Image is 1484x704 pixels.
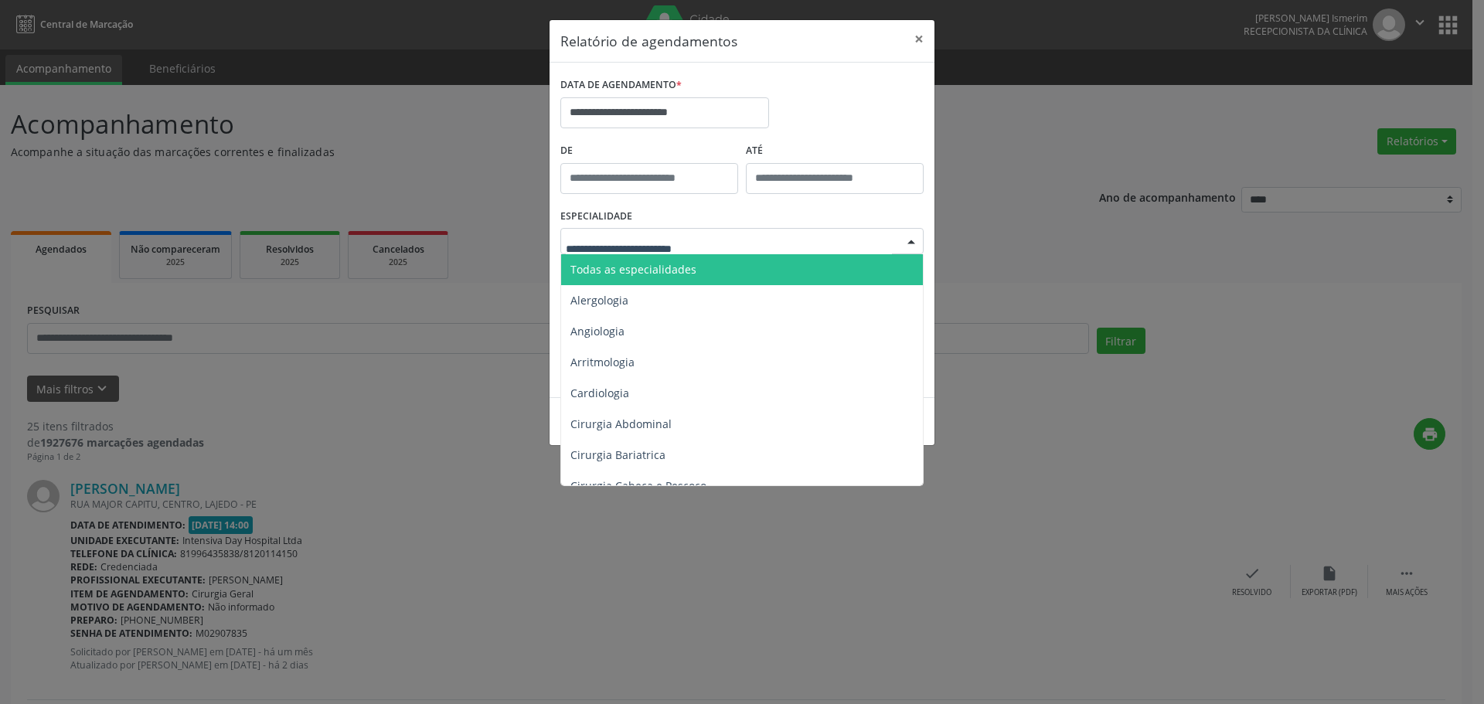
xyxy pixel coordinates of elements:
label: De [560,139,738,163]
span: Cirurgia Abdominal [570,417,672,431]
label: ESPECIALIDADE [560,205,632,229]
span: Cirurgia Cabeça e Pescoço [570,478,706,493]
span: Cirurgia Bariatrica [570,447,665,462]
span: Todas as especialidades [570,262,696,277]
label: ATÉ [746,139,924,163]
span: Cardiologia [570,386,629,400]
span: Angiologia [570,324,625,338]
label: DATA DE AGENDAMENTO [560,73,682,97]
button: Close [904,20,934,58]
span: Alergologia [570,293,628,308]
h5: Relatório de agendamentos [560,31,737,51]
span: Arritmologia [570,355,635,369]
